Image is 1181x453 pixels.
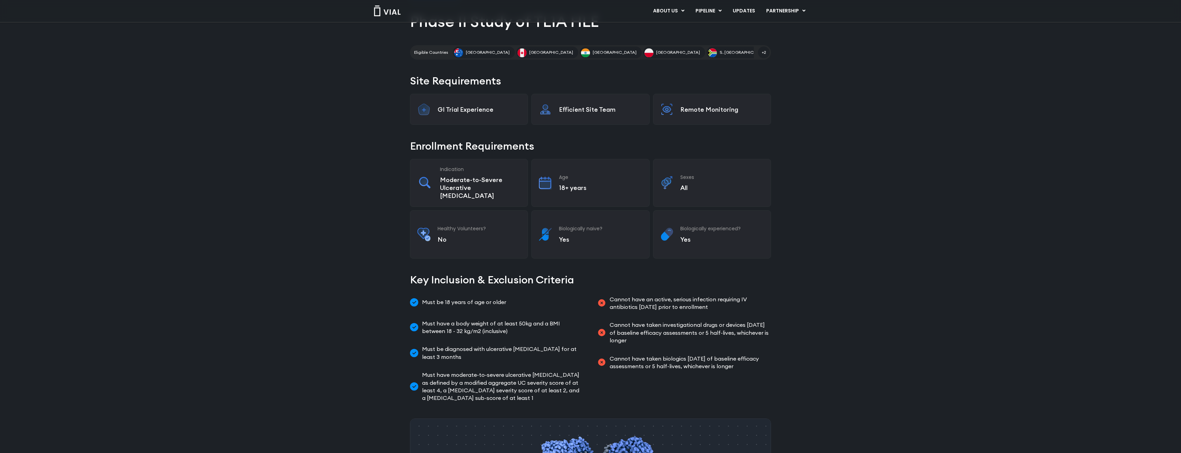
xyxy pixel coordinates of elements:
h2: Enrollment Requirements [410,139,771,153]
span: Must have moderate-to-severe ulcerative [MEDICAL_DATA] as defined by a modified aggregate UC seve... [420,371,584,402]
p: Moderate-to-Severe Ulcerative [MEDICAL_DATA] [440,176,521,200]
a: PIPELINEMenu Toggle [690,5,727,17]
span: Cannot have taken investigational drugs or devices [DATE] of baseline efficacy assessments or 5 h... [608,321,771,344]
h3: Sexes [680,174,764,180]
p: 18+ years [559,184,642,192]
h2: Site Requirements [410,73,771,88]
h3: Age [559,174,642,180]
img: Poland [644,48,653,57]
p: Yes [680,235,764,243]
img: India [581,48,590,57]
span: Must have a body weight of at least 50kg and a BMI between 18 - 32 kg/m2 (inclusive) [420,320,584,335]
p: GI Trial Experience [438,105,521,113]
h2: Key Inclusion & Exclusion Criteria [410,272,771,287]
h3: Indication [440,166,521,172]
p: Remote Monitoring [680,105,764,113]
span: [GEOGRAPHIC_DATA] [529,49,573,56]
span: Cannot have an active, serious infection requiring IV antibiotics [DATE] prior to enrollment [608,295,771,311]
h3: Biologically experienced? [680,225,764,232]
p: Efficient Site Team [559,105,642,113]
p: Yes [559,235,642,243]
span: [GEOGRAPHIC_DATA] [656,49,700,56]
p: No [438,235,521,243]
span: Cannot have taken biologics [DATE] of baseline efficacy assessments or 5 half-lives, whichever is... [608,355,771,370]
span: [GEOGRAPHIC_DATA] [593,49,637,56]
span: +2 [758,47,770,58]
a: PARTNERSHIPMenu Toggle [761,5,811,17]
p: All [680,184,764,192]
h3: Biologically naive? [559,225,642,232]
img: S. Africa [708,48,717,57]
img: Canada [518,48,527,57]
a: UPDATES [727,5,760,17]
span: S. [GEOGRAPHIC_DATA] [720,49,768,56]
a: ABOUT USMenu Toggle [648,5,690,17]
h2: Eligible Countries [414,49,448,56]
img: Vial Logo [373,6,401,16]
h3: Healthy Volunteers? [438,225,521,232]
img: Australia [454,48,463,57]
span: [GEOGRAPHIC_DATA] [466,49,510,56]
span: Must be diagnosed with ulcerative [MEDICAL_DATA] for at least 3 months [420,345,584,361]
span: Must be 18 years of age or older [420,295,506,309]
